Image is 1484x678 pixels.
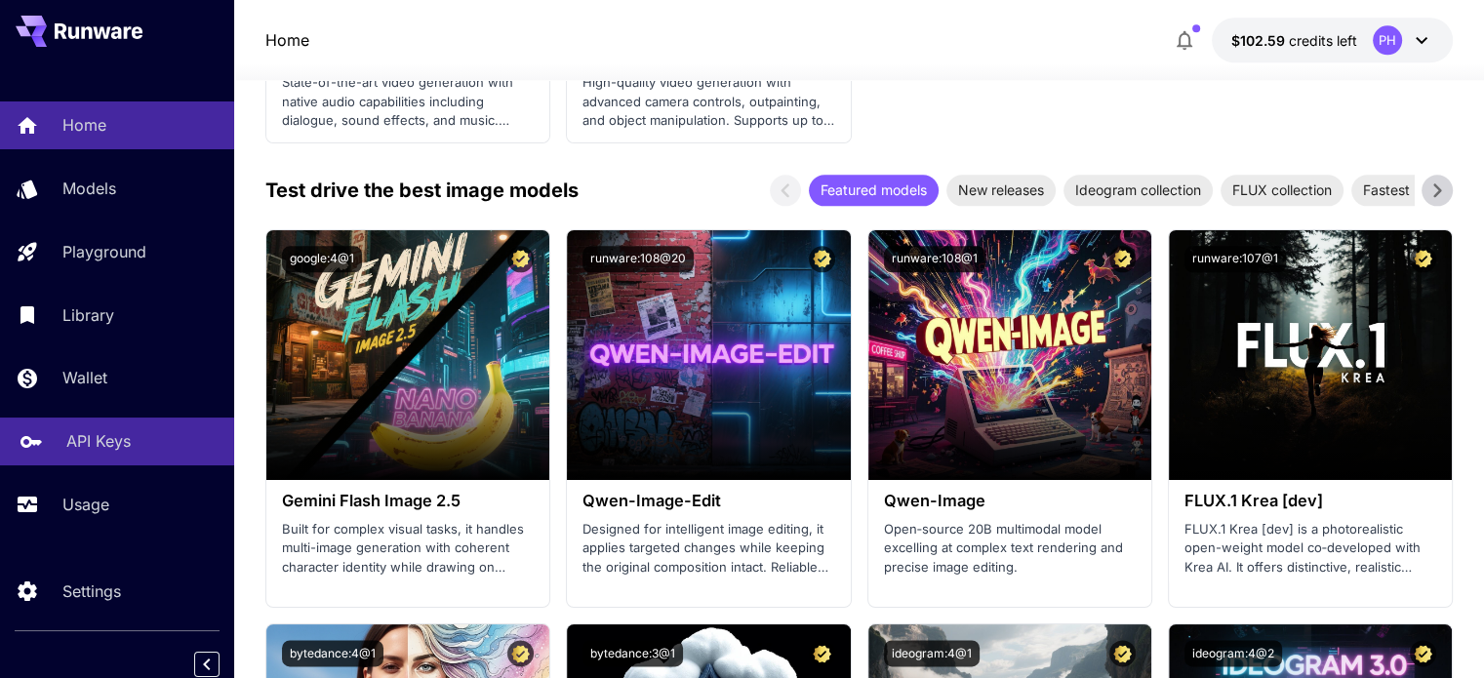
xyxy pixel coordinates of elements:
p: High-quality video generation with advanced camera controls, outpainting, and object manipulation... [582,73,834,131]
div: PH [1373,25,1402,55]
div: $102.59029 [1231,30,1357,51]
span: Featured models [809,179,939,200]
div: Ideogram collection [1063,175,1213,206]
p: Models [62,177,116,200]
img: alt [266,230,549,480]
button: Certified Model – Vetted for best performance and includes a commercial license. [507,640,534,666]
p: Usage [62,493,109,516]
span: credits left [1289,32,1357,49]
button: ideogram:4@1 [884,640,980,666]
a: Home [265,28,309,52]
button: Certified Model – Vetted for best performance and includes a commercial license. [809,246,835,272]
p: Designed for intelligent image editing, it applies targeted changes while keeping the original co... [582,520,834,578]
span: Ideogram collection [1063,179,1213,200]
button: Certified Model – Vetted for best performance and includes a commercial license. [809,640,835,666]
h3: Qwen-Image [884,492,1136,510]
div: FLUX collection [1221,175,1344,206]
button: Certified Model – Vetted for best performance and includes a commercial license. [1109,640,1136,666]
button: google:4@1 [282,246,362,272]
span: New releases [946,179,1056,200]
button: bytedance:3@1 [582,640,683,666]
iframe: Chat Widget [1386,584,1484,678]
h3: FLUX.1 Krea [dev] [1184,492,1436,510]
button: Certified Model – Vetted for best performance and includes a commercial license. [1109,246,1136,272]
p: Test drive the best image models [265,176,579,205]
p: Settings [62,579,121,603]
p: API Keys [66,429,131,453]
img: alt [567,230,850,480]
h3: Gemini Flash Image 2.5 [282,492,534,510]
button: Certified Model – Vetted for best performance and includes a commercial license. [1410,246,1436,272]
p: Open‑source 20B multimodal model excelling at complex text rendering and precise image editing. [884,520,1136,578]
div: New releases [946,175,1056,206]
p: Home [62,113,106,137]
img: alt [1169,230,1452,480]
button: $102.59029PH [1212,18,1453,62]
p: FLUX.1 Krea [dev] is a photorealistic open-weight model co‑developed with Krea AI. It offers dist... [1184,520,1436,578]
button: runware:108@20 [582,246,694,272]
div: Featured models [809,175,939,206]
p: Playground [62,240,146,263]
button: Certified Model – Vetted for best performance and includes a commercial license. [507,246,534,272]
span: FLUX collection [1221,179,1344,200]
p: Wallet [62,366,107,389]
button: bytedance:4@1 [282,640,383,666]
div: Fastest models [1351,175,1471,206]
h3: Qwen-Image-Edit [582,492,834,510]
p: Built for complex visual tasks, it handles multi-image generation with coherent character identit... [282,520,534,578]
p: State-of-the-art video generation with native audio capabilities including dialogue, sound effect... [282,73,534,131]
img: alt [868,230,1151,480]
button: runware:108@1 [884,246,985,272]
button: ideogram:4@2 [1184,640,1282,666]
button: Collapse sidebar [194,652,220,677]
nav: breadcrumb [265,28,309,52]
span: Fastest models [1351,179,1471,200]
button: runware:107@1 [1184,246,1286,272]
p: Library [62,303,114,327]
span: $102.59 [1231,32,1289,49]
